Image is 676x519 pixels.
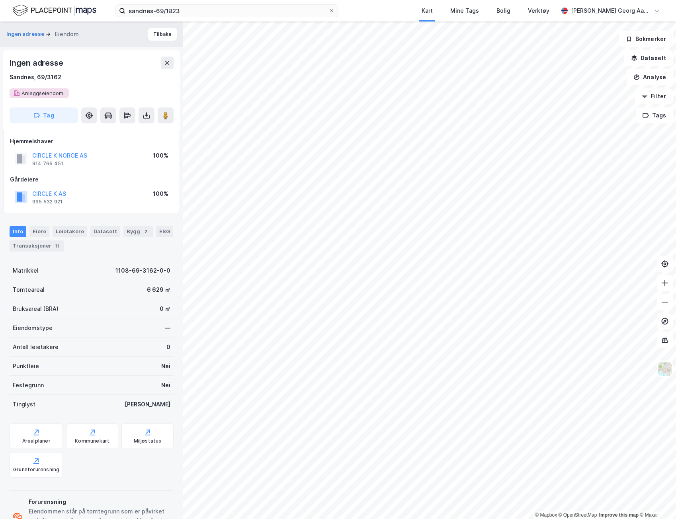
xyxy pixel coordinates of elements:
[13,380,44,390] div: Festegrunn
[142,228,150,236] div: 2
[161,361,170,371] div: Nei
[53,242,61,250] div: 11
[160,304,170,314] div: 0 ㎡
[10,137,173,146] div: Hjemmelshaver
[13,285,45,295] div: Tomteareal
[75,438,109,444] div: Kommunekart
[571,6,651,16] div: [PERSON_NAME] Georg Aass [PERSON_NAME]
[147,285,170,295] div: 6 629 ㎡
[13,266,39,275] div: Matrikkel
[165,323,170,333] div: —
[6,30,46,38] button: Ingen adresse
[657,361,672,377] img: Z
[636,481,676,519] div: Kontrollprogram for chat
[53,226,87,237] div: Leietakere
[13,304,59,314] div: Bruksareal (BRA)
[32,160,63,167] div: 914 766 451
[422,6,433,16] div: Kart
[13,400,35,409] div: Tinglyst
[624,50,673,66] button: Datasett
[535,512,557,518] a: Mapbox
[10,57,64,69] div: Ingen adresse
[450,6,479,16] div: Mine Tags
[10,175,173,184] div: Gårdeiere
[10,107,78,123] button: Tag
[125,400,170,409] div: [PERSON_NAME]
[125,5,328,17] input: Søk på adresse, matrikkel, gårdeiere, leietakere eller personer
[153,151,168,160] div: 100%
[90,226,120,237] div: Datasett
[528,6,549,16] div: Verktøy
[10,240,64,252] div: Transaksjoner
[13,323,53,333] div: Eiendomstype
[161,380,170,390] div: Nei
[636,107,673,123] button: Tags
[123,226,153,237] div: Bygg
[559,512,597,518] a: OpenStreetMap
[166,342,170,352] div: 0
[22,438,51,444] div: Arealplaner
[32,199,63,205] div: 995 532 921
[627,69,673,85] button: Analyse
[115,266,170,275] div: 1108-69-3162-0-0
[10,226,26,237] div: Info
[619,31,673,47] button: Bokmerker
[148,28,177,41] button: Tilbake
[13,342,59,352] div: Antall leietakere
[55,29,79,39] div: Eiendom
[13,466,59,473] div: Grunnforurensning
[134,438,162,444] div: Miljøstatus
[496,6,510,16] div: Bolig
[599,512,639,518] a: Improve this map
[29,497,170,507] div: Forurensning
[156,226,173,237] div: ESG
[29,226,49,237] div: Eiere
[153,189,168,199] div: 100%
[635,88,673,104] button: Filter
[10,72,61,82] div: Sandnes, 69/3162
[13,4,96,18] img: logo.f888ab2527a4732fd821a326f86c7f29.svg
[13,361,39,371] div: Punktleie
[636,481,676,519] iframe: Chat Widget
